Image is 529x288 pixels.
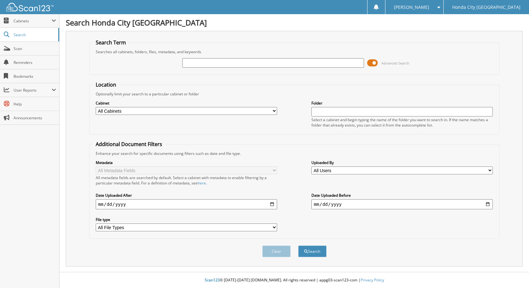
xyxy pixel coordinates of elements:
span: Help [14,101,56,107]
legend: Location [93,81,119,88]
button: Clear [262,246,291,257]
div: Optionally limit your search to a particular cabinet or folder [93,91,496,97]
div: Select a cabinet and begin typing the name of the folder you want to search in. If the name match... [311,117,493,128]
div: All metadata fields are searched by default. Select a cabinet with metadata to enable filtering b... [96,175,277,186]
label: File type [96,217,277,222]
span: Search [14,32,55,37]
legend: Search Term [93,39,129,46]
label: Date Uploaded Before [311,193,493,198]
h1: Search Honda City [GEOGRAPHIC_DATA] [66,17,523,28]
label: Uploaded By [311,160,493,165]
button: Search [298,246,327,257]
span: Scan123 [205,277,220,283]
img: scan123-logo-white.svg [6,3,54,11]
input: end [311,199,493,209]
label: Date Uploaded After [96,193,277,198]
label: Folder [311,100,493,106]
div: Searches all cabinets, folders, files, metadata, and keywords [93,49,496,54]
a: here [198,180,206,186]
span: Advanced Search [381,61,409,65]
span: Announcements [14,115,56,121]
div: Enhance your search for specific documents using filters such as date and file type. [93,151,496,156]
a: Privacy Policy [361,277,384,283]
span: [PERSON_NAME] [394,5,429,9]
span: Honda City [GEOGRAPHIC_DATA] [452,5,520,9]
input: start [96,199,277,209]
span: Bookmarks [14,74,56,79]
legend: Additional Document Filters [93,141,165,148]
span: Scan [14,46,56,51]
span: Cabinets [14,18,52,24]
label: Metadata [96,160,277,165]
span: User Reports [14,88,52,93]
label: Cabinet [96,100,277,106]
span: Reminders [14,60,56,65]
div: © [DATE]-[DATE] [DOMAIN_NAME]. All rights reserved | appg03-scan123-com | [60,273,529,288]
